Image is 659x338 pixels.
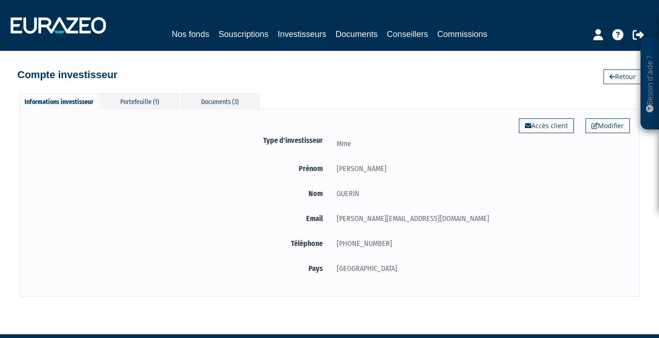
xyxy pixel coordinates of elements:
div: [PERSON_NAME] [330,163,630,174]
div: Documents (3) [181,93,259,109]
a: Documents [336,28,378,41]
div: [GEOGRAPHIC_DATA] [330,263,630,274]
label: Type d'investisseur [30,135,330,146]
a: Conseillers [387,28,428,41]
div: Portefeuille (1) [100,93,179,109]
label: Nom [30,188,330,199]
div: [PERSON_NAME][EMAIL_ADDRESS][DOMAIN_NAME] [330,213,630,224]
label: Pays [30,263,330,274]
a: Retour [604,69,642,84]
a: Investisseurs [277,28,326,42]
div: GUERIN [330,188,630,199]
a: Souscriptions [218,28,268,41]
a: Commissions [437,28,487,41]
img: 1732889491-logotype_eurazeo_blanc_rvb.png [11,17,106,34]
label: Prénom [30,163,330,174]
div: Informations investisseur [20,93,99,109]
a: Modifier [585,118,630,133]
h4: Compte investisseur [18,69,117,80]
div: [PHONE_NUMBER] [330,238,630,249]
label: Téléphone [30,238,330,249]
label: Email [30,213,330,224]
a: Nos fonds [172,28,209,41]
div: Mme [330,138,630,149]
p: Besoin d'aide ? [645,42,655,125]
a: Accès client [519,118,574,133]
